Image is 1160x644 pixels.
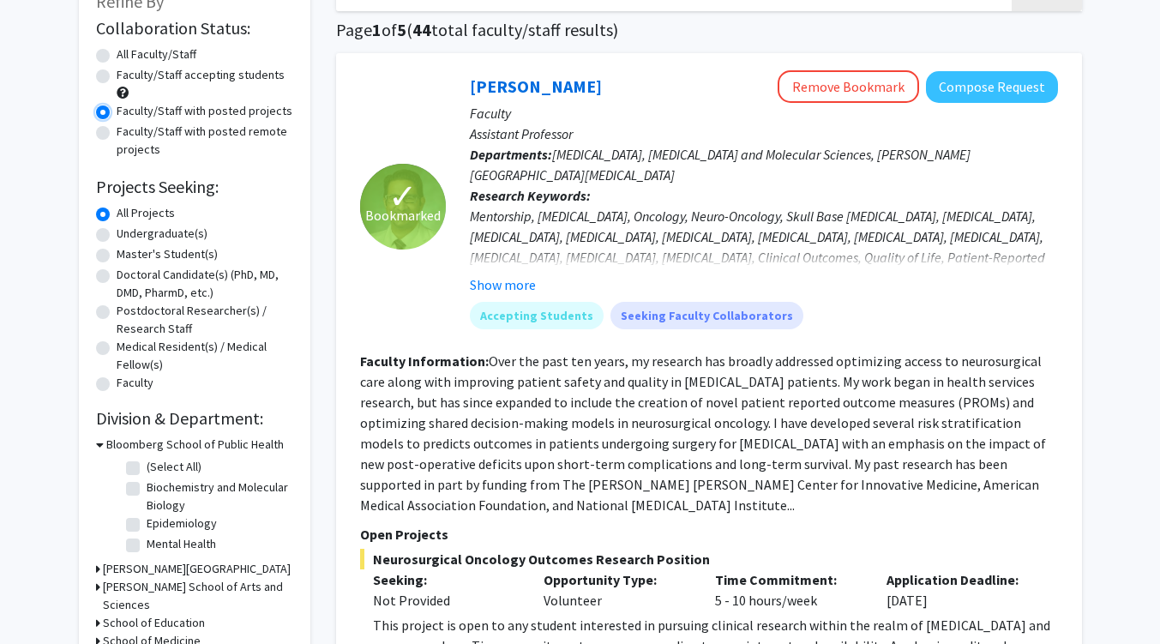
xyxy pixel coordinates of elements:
[103,578,293,614] h3: [PERSON_NAME] School of Arts and Sciences
[544,569,689,590] p: Opportunity Type:
[470,302,604,329] mat-chip: Accepting Students
[470,123,1058,144] p: Assistant Professor
[887,569,1032,590] p: Application Deadline:
[147,458,201,476] label: (Select All)
[103,614,205,632] h3: School of Education
[117,225,207,243] label: Undergraduate(s)
[96,177,293,197] h2: Projects Seeking:
[365,205,441,226] span: Bookmarked
[147,535,216,553] label: Mental Health
[470,103,1058,123] p: Faculty
[715,569,861,590] p: Time Commitment:
[470,146,971,184] span: [MEDICAL_DATA], [MEDICAL_DATA] and Molecular Sciences, [PERSON_NAME][GEOGRAPHIC_DATA][MEDICAL_DATA]
[388,188,418,205] span: ✓
[106,436,284,454] h3: Bloomberg School of Public Health
[103,560,291,578] h3: [PERSON_NAME][GEOGRAPHIC_DATA]
[926,71,1058,103] button: Compose Request to Raj Mukherjee
[147,478,289,515] label: Biochemistry and Molecular Biology
[470,146,552,163] b: Departments:
[373,569,519,590] p: Seeking:
[412,19,431,40] span: 44
[360,524,1058,545] p: Open Projects
[470,75,602,97] a: [PERSON_NAME]
[874,569,1045,611] div: [DATE]
[96,408,293,429] h2: Division & Department:
[470,187,591,204] b: Research Keywords:
[117,123,293,159] label: Faculty/Staff with posted remote projects
[117,374,153,392] label: Faculty
[531,569,702,611] div: Volunteer
[470,206,1058,329] div: Mentorship, [MEDICAL_DATA], Oncology, Neuro-Oncology, Skull Base [MEDICAL_DATA], [MEDICAL_DATA], ...
[372,19,382,40] span: 1
[373,590,519,611] div: Not Provided
[360,352,489,370] b: Faculty Information:
[610,302,803,329] mat-chip: Seeking Faculty Collaborators
[117,102,292,120] label: Faculty/Staff with posted projects
[117,245,218,263] label: Master's Student(s)
[147,515,217,533] label: Epidemiology
[360,352,1046,514] fg-read-more: Over the past ten years, my research has broadly addressed optimizing access to neurosurgical car...
[360,549,1058,569] span: Neurosurgical Oncology Outcomes Research Position
[117,302,293,338] label: Postdoctoral Researcher(s) / Research Staff
[13,567,73,631] iframe: Chat
[397,19,406,40] span: 5
[336,20,1082,40] h1: Page of ( total faculty/staff results)
[96,18,293,39] h2: Collaboration Status:
[117,338,293,374] label: Medical Resident(s) / Medical Fellow(s)
[117,204,175,222] label: All Projects
[117,66,285,84] label: Faculty/Staff accepting students
[470,274,536,295] button: Show more
[117,45,196,63] label: All Faculty/Staff
[117,266,293,302] label: Doctoral Candidate(s) (PhD, MD, DMD, PharmD, etc.)
[702,569,874,611] div: 5 - 10 hours/week
[778,70,919,103] button: Remove Bookmark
